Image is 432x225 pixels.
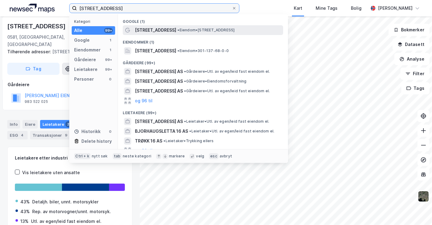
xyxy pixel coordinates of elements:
span: • [177,28,179,32]
button: Bokmerker [389,24,430,36]
div: nytt søk [92,154,108,159]
div: 99+ [104,67,113,72]
div: [PERSON_NAME] [378,5,413,12]
span: [STREET_ADDRESS] AS [135,87,183,95]
div: Google [74,37,90,44]
span: Eiendom • 301-137-68-0-0 [177,48,229,53]
div: tab [113,153,122,159]
div: Rep. av motorvogner/unnt. motorsyk. [32,208,111,215]
div: 43% [20,208,30,215]
input: Søk på adresse, matrikkel, gårdeiere, leietakere eller personer [77,4,232,13]
div: 0 [108,77,113,82]
iframe: Chat Widget [402,196,432,225]
span: BJORHAUGSLETTA 16 AS [135,128,188,135]
div: 0 [108,129,113,134]
div: Leietakere [40,120,74,128]
span: • [184,79,186,83]
span: [STREET_ADDRESS] [135,47,176,54]
div: Ctrl + k [74,153,91,159]
div: esc [209,153,218,159]
span: • [184,69,186,74]
div: Personer [74,76,94,83]
span: Gårdeiere • Utl. av egen/leid fast eiendom el. [184,69,270,74]
span: • [184,89,186,93]
button: Datasett [393,38,430,51]
div: 983 522 025 [25,99,48,104]
div: 99+ [104,28,113,33]
div: Gårdeiere (99+) [118,56,288,67]
div: 4 [19,132,25,138]
div: Gårdeiere [74,56,96,63]
img: 9k= [418,191,429,202]
div: 9 [63,132,69,138]
div: Delete history [81,138,112,145]
div: markere [169,154,185,159]
div: 1 [108,47,113,52]
button: Analyse [394,53,430,65]
div: Google (1) [118,14,288,25]
div: 43% [20,198,30,206]
div: velg [196,154,204,159]
span: [STREET_ADDRESS] AS [135,68,183,75]
span: • [177,48,179,53]
div: Leietakere etter industri [15,154,125,162]
span: Leietaker • Utl. av egen/leid fast eiendom el. [184,119,269,124]
div: Detaljh. biler, unnt. motorsykler [32,198,98,206]
span: TRØKK 16 AS [135,137,162,145]
div: ESG [7,131,28,139]
div: Vis leietakere uten ansatte [22,169,80,176]
div: 1 [108,38,113,43]
div: 2 [65,121,71,127]
div: Mine Tags [316,5,338,12]
button: og 96 til [135,147,153,154]
span: Leietaker • Utl. av egen/leid fast eiendom el. [189,129,274,134]
div: neste kategori [123,154,151,159]
div: Eiendommer [74,46,101,54]
div: avbryt [220,154,232,159]
div: Utl. av egen/leid fast eiendom el. [31,218,101,225]
div: [STREET_ADDRESS] [7,21,67,31]
span: Tilhørende adresser: [7,49,52,54]
span: • [189,129,191,133]
div: 13% [20,218,29,225]
div: Historikk [74,128,101,135]
button: og 96 til [135,97,153,104]
div: Info [7,120,20,128]
span: Eiendom • [STREET_ADDRESS] [177,28,235,33]
span: [STREET_ADDRESS] [135,26,176,34]
img: logo.a4113a55bc3d86da70a041830d287a7e.svg [10,4,55,13]
div: 99+ [104,57,113,62]
div: 0581, [GEOGRAPHIC_DATA], [GEOGRAPHIC_DATA] [7,33,84,48]
div: Eiere [22,120,38,128]
span: • [184,119,186,124]
div: [STREET_ADDRESS] [7,48,128,55]
div: Alle [74,27,82,34]
span: [STREET_ADDRESS] AS [135,118,183,125]
button: Tags [401,82,430,94]
span: Gårdeiere • Utl. av egen/leid fast eiendom el. [184,89,270,93]
button: Tag [7,63,60,75]
div: Kart [294,5,302,12]
div: Gårdeiere [8,81,132,88]
span: Gårdeiere • Eiendomsforvaltning [184,79,246,84]
span: Leietaker • Trykking ellers [163,139,214,143]
div: Leietakere [74,66,98,73]
div: Leietakere (99+) [118,106,288,117]
div: Kategori [74,19,115,24]
div: Eiendommer (1) [118,35,288,46]
span: • [163,139,165,143]
div: Bolig [351,5,362,12]
button: Filter [400,68,430,80]
div: Transaksjoner [30,131,72,139]
span: [STREET_ADDRESS] AS [135,78,183,85]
